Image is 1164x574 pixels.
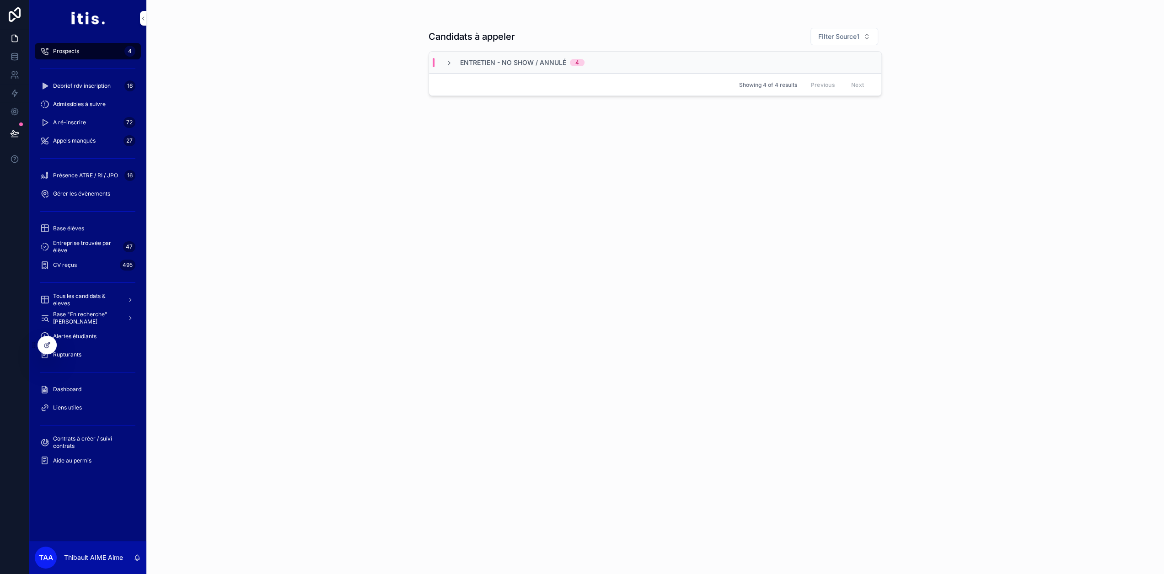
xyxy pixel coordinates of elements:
[53,261,77,269] span: CV reçus
[120,260,135,271] div: 495
[460,58,566,67] span: Entretien - no show / annulé
[53,292,120,307] span: Tous les candidats & eleves
[53,239,119,254] span: Entreprise trouvée par élève
[53,351,81,358] span: Rupturants
[124,46,135,57] div: 4
[35,239,141,255] a: Entreprise trouvée par élève47
[739,81,797,89] span: Showing 4 of 4 results
[53,101,106,108] span: Admissibles à suivre
[64,553,123,562] p: Thibault AIME Aime
[35,328,141,345] a: Alertes étudiants
[123,135,135,146] div: 27
[818,32,859,41] span: Filter Source1
[53,333,97,340] span: Alertes étudiants
[35,43,141,59] a: Prospects4
[35,167,141,184] a: Présence ATRE / RI / JPO16
[35,292,141,308] a: Tous les candidats & eleves
[35,96,141,112] a: Admissibles à suivre
[53,172,118,179] span: Présence ATRE / RI / JPO
[53,404,82,411] span: Liens utiles
[123,117,135,128] div: 72
[35,186,141,202] a: Gérer les évènements
[53,137,96,144] span: Appels manqués
[35,452,141,469] a: Aide au permis
[35,114,141,131] a: A ré-inscrire72
[810,28,878,45] button: Select Button
[53,435,132,450] span: Contrats à créer / suivi contrats
[124,80,135,91] div: 16
[35,434,141,451] a: Contrats à créer / suivi contrats
[53,386,81,393] span: Dashboard
[53,225,84,232] span: Base élèves
[53,311,120,325] span: Base "En recherche" [PERSON_NAME]
[124,170,135,181] div: 16
[39,552,53,563] span: TAA
[70,11,105,26] img: App logo
[35,220,141,237] a: Base élèves
[53,119,86,126] span: A ré-inscrire
[35,310,141,326] a: Base "En recherche" [PERSON_NAME]
[53,48,79,55] span: Prospects
[575,59,579,66] div: 4
[35,381,141,398] a: Dashboard
[53,457,91,464] span: Aide au permis
[35,399,141,416] a: Liens utiles
[35,133,141,149] a: Appels manqués27
[35,257,141,273] a: CV reçus495
[29,37,146,481] div: scrollable content
[35,346,141,363] a: Rupturants
[35,78,141,94] a: Debrief rdv inscription16
[53,82,111,90] span: Debrief rdv inscription
[123,241,135,252] div: 47
[429,30,515,43] h1: Candidats à appeler
[53,190,110,197] span: Gérer les évènements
